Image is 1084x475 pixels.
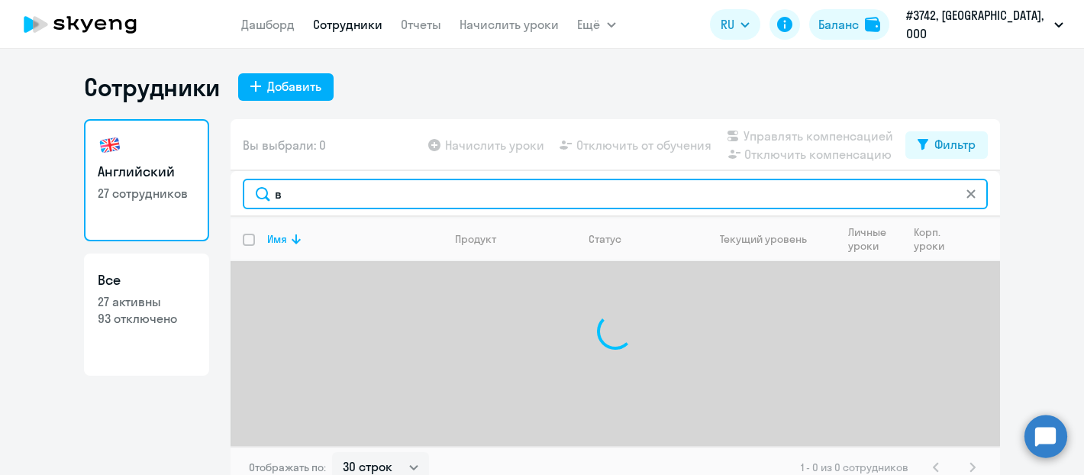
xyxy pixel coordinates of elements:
button: #3742, [GEOGRAPHIC_DATA], ООО [898,6,1071,43]
div: Фильтр [934,135,976,153]
a: Отчеты [402,17,442,32]
div: Текущий уровень [721,232,808,246]
span: Ещё [578,15,601,34]
button: Добавить [238,73,334,101]
div: Имя [267,232,442,246]
p: 93 отключено [98,310,195,327]
button: Балансbalance [809,9,889,40]
a: Сотрудники [314,17,383,32]
img: english [98,133,122,157]
div: Имя [267,232,287,246]
div: Статус [589,232,621,246]
a: Все27 активны93 отключено [84,254,209,376]
img: balance [865,17,880,32]
span: Отображать по: [249,460,326,474]
div: Личные уроки [848,225,901,253]
h1: Сотрудники [84,72,220,102]
p: 27 активны [98,293,195,310]
h3: Английский [98,162,195,182]
div: Текущий уровень [706,232,835,246]
div: Продукт [455,232,576,246]
span: Вы выбрали: 0 [243,136,326,154]
a: Дашборд [242,17,295,32]
div: Баланс [818,15,859,34]
button: Фильтр [905,131,988,159]
button: Ещё [578,9,616,40]
p: 27 сотрудников [98,185,195,202]
span: RU [721,15,734,34]
span: 1 - 0 из 0 сотрудников [801,460,908,474]
div: Личные уроки [848,225,891,253]
div: Статус [589,232,693,246]
input: Поиск по имени, email, продукту или статусу [243,179,988,209]
div: Добавить [267,77,321,95]
button: RU [710,9,760,40]
h3: Все [98,270,195,290]
a: Начислить уроки [460,17,560,32]
p: #3742, [GEOGRAPHIC_DATA], ООО [906,6,1048,43]
a: Английский27 сотрудников [84,119,209,241]
div: Продукт [455,232,496,246]
div: Корп. уроки [914,225,947,253]
div: Корп. уроки [914,225,957,253]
